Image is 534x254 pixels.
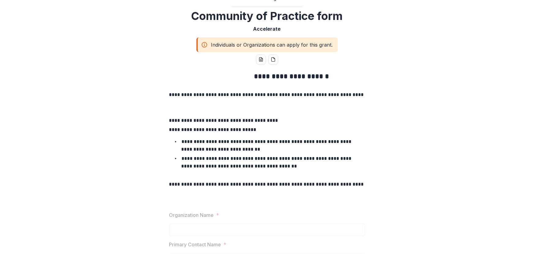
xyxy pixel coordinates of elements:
p: Primary Contact Name [169,241,221,248]
p: Accelerate [253,25,281,33]
h2: Community of Practice form [191,10,343,23]
div: Individuals or Organizations can apply for this grant. [196,37,338,52]
button: word-download [256,55,266,64]
button: pdf-download [268,55,278,64]
p: Organization Name [169,211,214,219]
